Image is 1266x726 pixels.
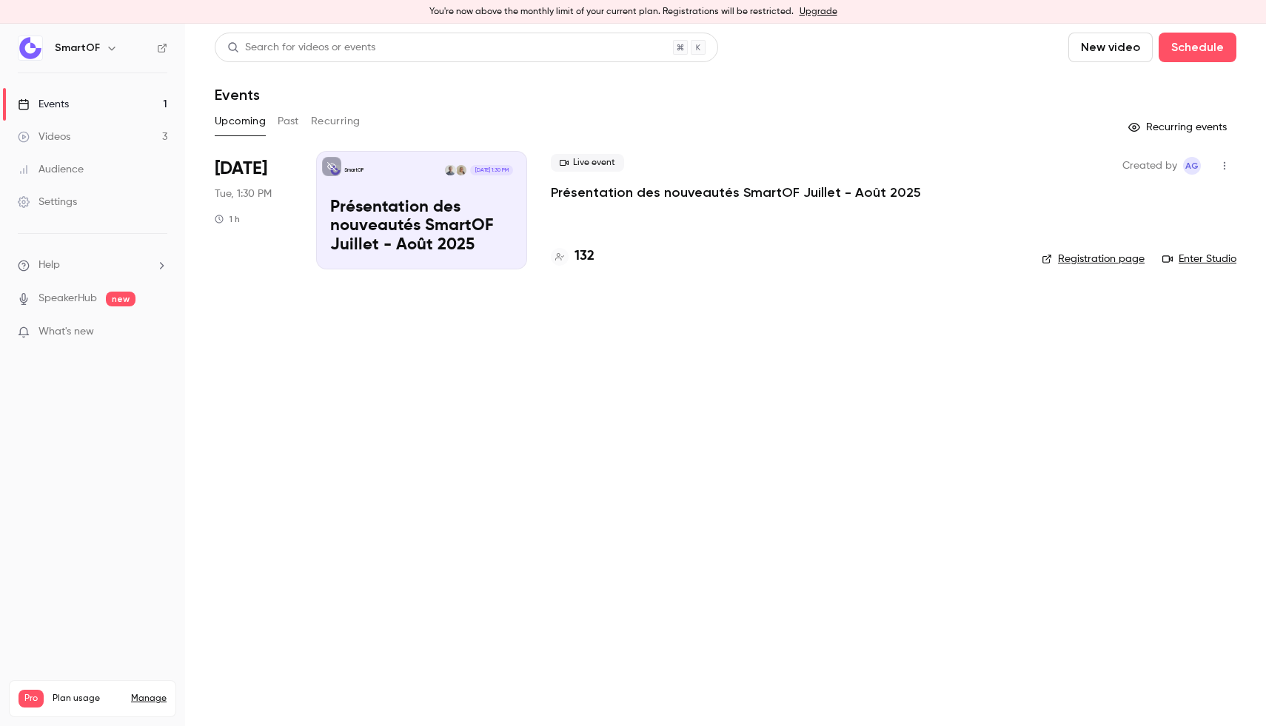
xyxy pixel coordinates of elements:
a: Registration page [1042,252,1145,266]
span: Live event [551,154,624,172]
h1: Events [215,86,260,104]
button: Schedule [1159,33,1236,62]
h4: 132 [575,246,595,266]
a: Enter Studio [1162,252,1236,266]
div: Search for videos or events [227,40,375,56]
div: 1 h [215,213,240,225]
img: SmartOF [19,36,42,60]
img: Anaïs Granger [456,165,466,175]
span: Help [38,258,60,273]
a: 132 [551,246,595,266]
a: SpeakerHub [38,291,97,306]
h6: SmartOF [55,41,100,56]
span: [DATE] [215,157,267,181]
button: Recurring events [1122,115,1236,139]
button: New video [1068,33,1153,62]
span: new [106,292,135,306]
div: Audience [18,162,84,177]
iframe: Noticeable Trigger [150,326,167,339]
p: SmartOF [344,167,364,174]
span: Anais Granger [1183,157,1201,175]
button: Past [278,110,299,133]
li: help-dropdown-opener [18,258,167,273]
span: AG [1185,157,1199,175]
span: What's new [38,324,94,340]
a: Présentation des nouveautés SmartOF Juillet - Août 2025 [551,184,921,201]
span: Created by [1122,157,1177,175]
img: Barnabé Chauvin [445,165,455,175]
div: Events [18,97,69,112]
button: Upcoming [215,110,266,133]
div: Aug 26 Tue, 1:30 PM (Europe/Paris) [215,151,292,269]
a: Upgrade [800,6,837,18]
a: Présentation des nouveautés SmartOF Juillet - Août 2025SmartOFAnaïs GrangerBarnabé Chauvin[DATE] ... [316,151,527,269]
div: Settings [18,195,77,209]
span: Pro [19,690,44,707]
button: Recurring [311,110,361,133]
a: Manage [131,693,167,705]
span: Tue, 1:30 PM [215,186,272,201]
div: Videos [18,130,70,144]
p: Présentation des nouveautés SmartOF Juillet - Août 2025 [330,198,513,255]
span: Plan usage [53,693,122,705]
span: [DATE] 1:30 PM [470,165,512,175]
